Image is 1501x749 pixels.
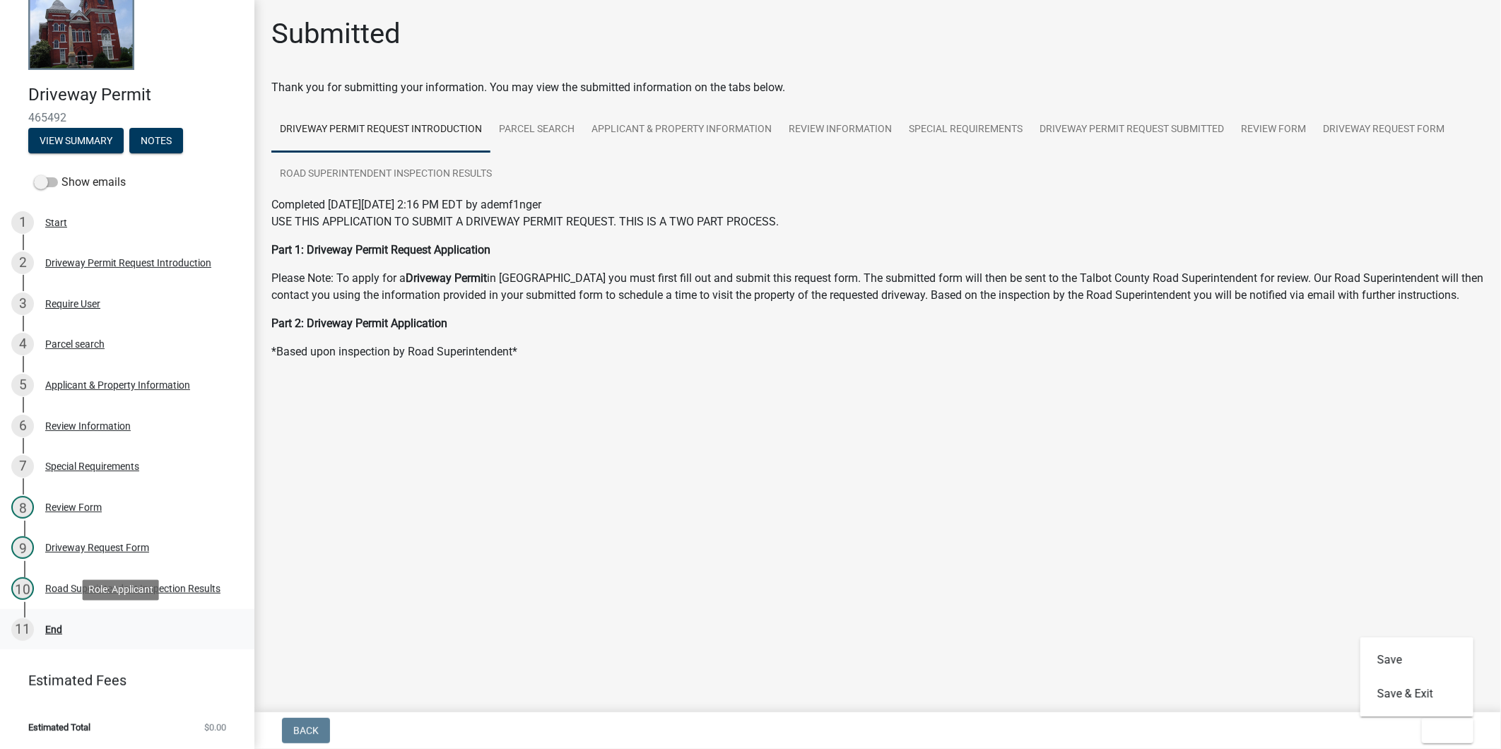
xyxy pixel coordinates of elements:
a: Driveway Permit Request Introduction [271,107,490,153]
h4: Driveway Permit [28,85,243,105]
div: Review Information [45,421,131,431]
p: *Based upon inspection by Road Superintendent* [271,343,1484,360]
span: $0.00 [204,723,226,732]
div: Applicant & Property Information [45,380,190,390]
h1: Submitted [271,17,401,51]
span: 465492 [28,111,226,124]
a: Applicant & Property Information [583,107,780,153]
div: 1 [11,211,34,234]
a: Review Form [1232,107,1314,153]
div: 4 [11,333,34,355]
span: Completed [DATE][DATE] 2:16 PM EDT by ademf1nger [271,198,541,211]
button: Notes [129,128,183,153]
div: Road Superintendent Inspection Results [45,584,220,594]
label: Show emails [34,174,126,191]
div: 9 [11,536,34,559]
div: Review Form [45,502,102,512]
strong: Part 2: Driveway Permit Application [271,317,447,330]
p: USE THIS APPLICATION TO SUBMIT A DRIVEWAY PERMIT REQUEST. THIS IS A TWO PART PROCESS. [271,213,1484,230]
a: Estimated Fees [11,666,232,695]
a: Review Information [780,107,900,153]
a: Special Requirements [900,107,1031,153]
p: Please Note: To apply for a in [GEOGRAPHIC_DATA] you must first fill out and submit this request ... [271,270,1484,304]
strong: Part 1: Driveway Permit Request Application [271,243,490,256]
div: Driveway Permit Request Introduction [45,258,211,268]
a: Driveway Request Form [1314,107,1453,153]
div: 5 [11,374,34,396]
div: Start [45,218,67,228]
div: 3 [11,293,34,315]
div: 6 [11,415,34,437]
div: 8 [11,496,34,519]
div: Role: Applicant [83,579,159,600]
wm-modal-confirm: Summary [28,136,124,147]
div: 10 [11,577,34,600]
div: Thank you for submitting your information. You may view the submitted information on the tabs below. [271,79,1484,96]
wm-modal-confirm: Notes [129,136,183,147]
div: Special Requirements [45,461,139,471]
button: Exit [1422,718,1473,743]
div: Parcel search [45,339,105,349]
span: Back [293,725,319,736]
div: Require User [45,299,100,309]
span: Exit [1433,725,1454,736]
div: Exit [1360,637,1473,716]
button: Save [1360,643,1473,677]
a: Driveway Permit Request Submitted [1031,107,1232,153]
div: End [45,625,62,635]
div: 7 [11,455,34,478]
div: 11 [11,618,34,641]
span: Estimated Total [28,723,90,732]
button: Back [282,718,330,743]
div: Driveway Request Form [45,543,149,553]
a: Parcel search [490,107,583,153]
button: Save & Exit [1360,677,1473,711]
div: 2 [11,252,34,274]
strong: Driveway Permit [406,271,487,285]
button: View Summary [28,128,124,153]
a: Road Superintendent Inspection Results [271,152,500,197]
